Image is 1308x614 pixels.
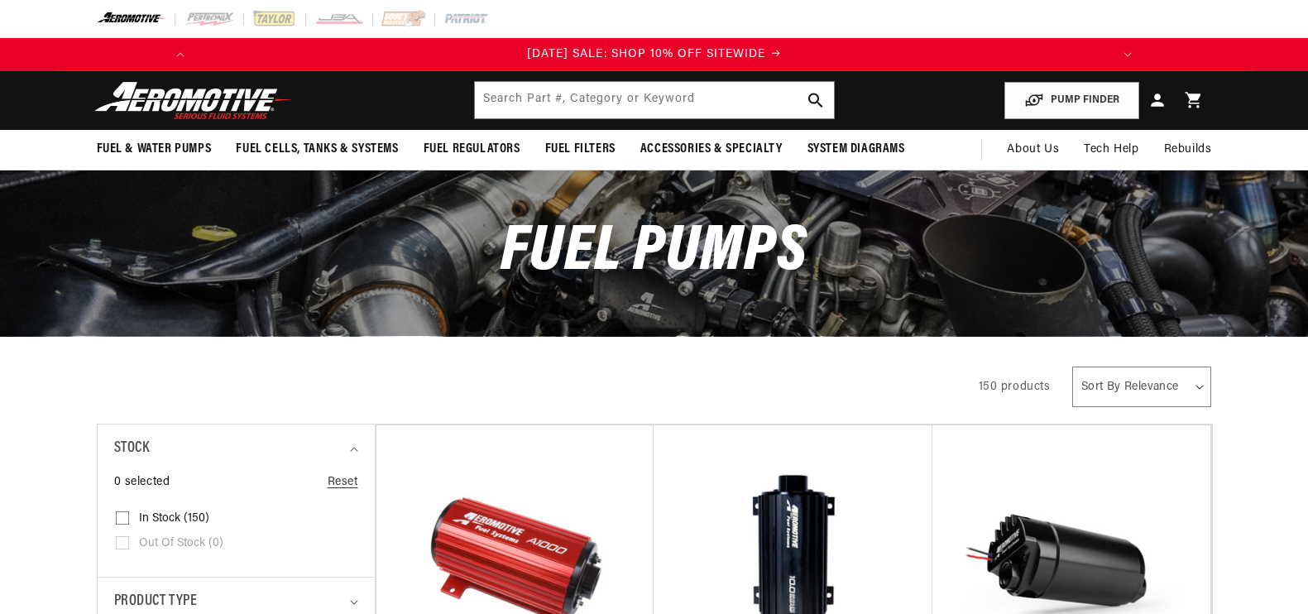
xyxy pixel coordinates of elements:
img: Aeromotive [90,81,297,120]
button: search button [798,82,834,118]
span: Product type [114,590,198,614]
a: Reset [328,473,358,492]
span: Fuel Regulators [424,141,520,158]
summary: Stock (0 selected) [114,425,358,473]
span: 150 products [979,381,1051,393]
a: About Us [994,130,1071,170]
input: Search by Part Number, Category or Keyword [475,82,834,118]
button: PUMP FINDER [1004,82,1139,119]
span: Fuel Filters [545,141,616,158]
div: Announcement [197,46,1111,64]
span: About Us [1007,143,1059,156]
summary: Fuel Regulators [411,130,533,169]
summary: Fuel Filters [533,130,628,169]
summary: Fuel & Water Pumps [84,130,224,169]
span: Fuel Pumps [501,220,807,285]
slideshow-component: Translation missing: en.sections.announcements.announcement_bar [55,38,1253,71]
span: Out of stock (0) [139,536,223,551]
span: 0 selected [114,473,170,492]
summary: Tech Help [1071,130,1151,170]
span: Fuel & Water Pumps [97,141,212,158]
div: 1 of 3 [197,46,1111,64]
span: In stock (150) [139,511,209,526]
summary: Fuel Cells, Tanks & Systems [223,130,410,169]
summary: Accessories & Specialty [628,130,795,169]
span: System Diagrams [807,141,905,158]
summary: Rebuilds [1152,130,1224,170]
span: Fuel Cells, Tanks & Systems [236,141,398,158]
span: Rebuilds [1164,141,1212,159]
span: Tech Help [1084,141,1138,159]
a: [DATE] SALE: SHOP 10% OFF SITEWIDE [197,46,1111,64]
button: Translation missing: en.sections.announcements.previous_announcement [164,38,197,71]
span: [DATE] SALE: SHOP 10% OFF SITEWIDE [527,48,765,60]
summary: System Diagrams [795,130,918,169]
span: Stock [114,437,150,461]
button: Translation missing: en.sections.announcements.next_announcement [1111,38,1144,71]
span: Accessories & Specialty [640,141,783,158]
